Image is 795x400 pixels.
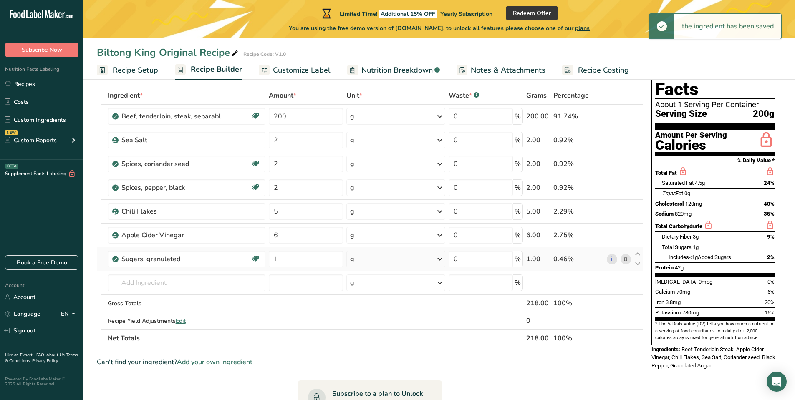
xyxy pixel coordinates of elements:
[121,254,226,264] div: Sugars, granulated
[767,254,775,260] span: 2%
[662,234,692,240] span: Dietary Fiber
[5,255,78,270] a: Book a Free Demo
[526,183,550,193] div: 2.00
[685,201,702,207] span: 120mg
[526,254,550,264] div: 1.00
[765,299,775,305] span: 20%
[651,346,775,369] span: Beef Tenderloin Steak, Apple Cider Vinegar, Chili Flakes, Sea Salt, Coriander seed, Black Pepper,...
[259,61,331,80] a: Customize Label
[553,298,603,308] div: 100%
[5,307,40,321] a: Language
[5,43,78,57] button: Subscribe Now
[526,91,547,101] span: Grams
[675,264,684,271] span: 42g
[655,264,674,271] span: Protein
[676,289,690,295] span: 70mg
[379,10,437,18] span: Additional 15% OFF
[655,170,677,176] span: Total Fat
[525,329,552,347] th: 218.00
[106,329,525,347] th: Net Totals
[121,230,226,240] div: Apple Cider Vinegar
[764,180,775,186] span: 24%
[350,135,354,145] div: g
[553,206,603,216] div: 2.29%
[562,61,629,80] a: Recipe Costing
[552,329,605,347] th: 100%
[97,61,158,80] a: Recipe Setup
[655,131,727,139] div: Amount Per Serving
[32,358,58,364] a: Privacy Policy
[553,111,603,121] div: 91.74%
[5,352,35,358] a: Hire an Expert .
[506,6,558,20] button: Redeem Offer
[97,45,240,60] div: Biltong King Original Recipe
[767,279,775,285] span: 0%
[121,111,226,121] div: Beef, tenderloin, steak, separable lean only, trimmed to 1/8" fat, all grades, raw
[666,299,681,305] span: 3.8mg
[457,61,545,80] a: Notes & Attachments
[526,230,550,240] div: 6.00
[655,139,727,151] div: Calories
[289,24,590,33] span: You are using the free demo version of [DOMAIN_NAME], to unlock all features please choose one of...
[674,14,781,39] div: the ingredient has been saved
[684,190,690,196] span: 0g
[655,289,675,295] span: Calcium
[176,317,186,325] span: Edit
[108,317,266,325] div: Recipe Yield Adjustments
[121,183,226,193] div: Spices, pepper, black
[5,136,57,145] div: Custom Reports
[553,230,603,240] div: 2.75%
[350,254,354,264] div: g
[655,309,681,316] span: Potassium
[471,65,545,76] span: Notes & Attachments
[361,65,433,76] span: Nutrition Breakdown
[108,91,143,101] span: Ingredient
[108,299,266,308] div: Gross Totals
[22,45,62,54] span: Subscribe Now
[662,244,692,250] span: Total Sugars
[699,279,712,285] span: 0mcg
[607,254,617,264] a: i
[36,352,46,358] a: FAQ .
[350,159,354,169] div: g
[61,309,78,319] div: EN
[449,91,479,101] div: Waste
[655,156,775,166] section: % Daily Value *
[440,10,492,18] span: Yearly Subscription
[655,101,775,109] div: About 1 Serving Per Container
[662,180,694,186] span: Saturated Fat
[553,159,603,169] div: 0.92%
[693,234,699,240] span: 3g
[682,309,699,316] span: 780mg
[269,91,296,101] span: Amount
[578,65,629,76] span: Recipe Costing
[46,352,66,358] a: About Us .
[350,206,354,216] div: g
[767,234,775,240] span: 9%
[347,61,440,80] a: Nutrition Breakdown
[662,190,683,196] span: Fat
[651,346,680,352] span: Ingredients:
[350,111,354,121] div: g
[321,8,492,18] div: Limited Time!
[243,50,286,58] div: Recipe Code: V1.0
[121,135,226,145] div: Sea Salt
[655,223,702,229] span: Total Carbohydrate
[113,65,158,76] span: Recipe Setup
[655,279,697,285] span: [MEDICAL_DATA]
[526,111,550,121] div: 200.00
[5,352,78,364] a: Terms & Conditions .
[177,357,252,367] span: Add your own ingredient
[689,254,698,260] span: <1g
[97,357,643,367] div: Can't find your ingredient?
[513,9,551,18] span: Redeem Offer
[175,60,242,80] a: Recipe Builder
[5,130,18,135] div: NEW
[273,65,331,76] span: Customize Label
[575,24,590,32] span: plans
[5,377,78,387] div: Powered By FoodLabelMaker © 2025 All Rights Reserved
[121,159,226,169] div: Spices, coriander seed
[669,254,731,260] span: Includes Added Sugars
[526,135,550,145] div: 2.00
[191,64,242,75] span: Recipe Builder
